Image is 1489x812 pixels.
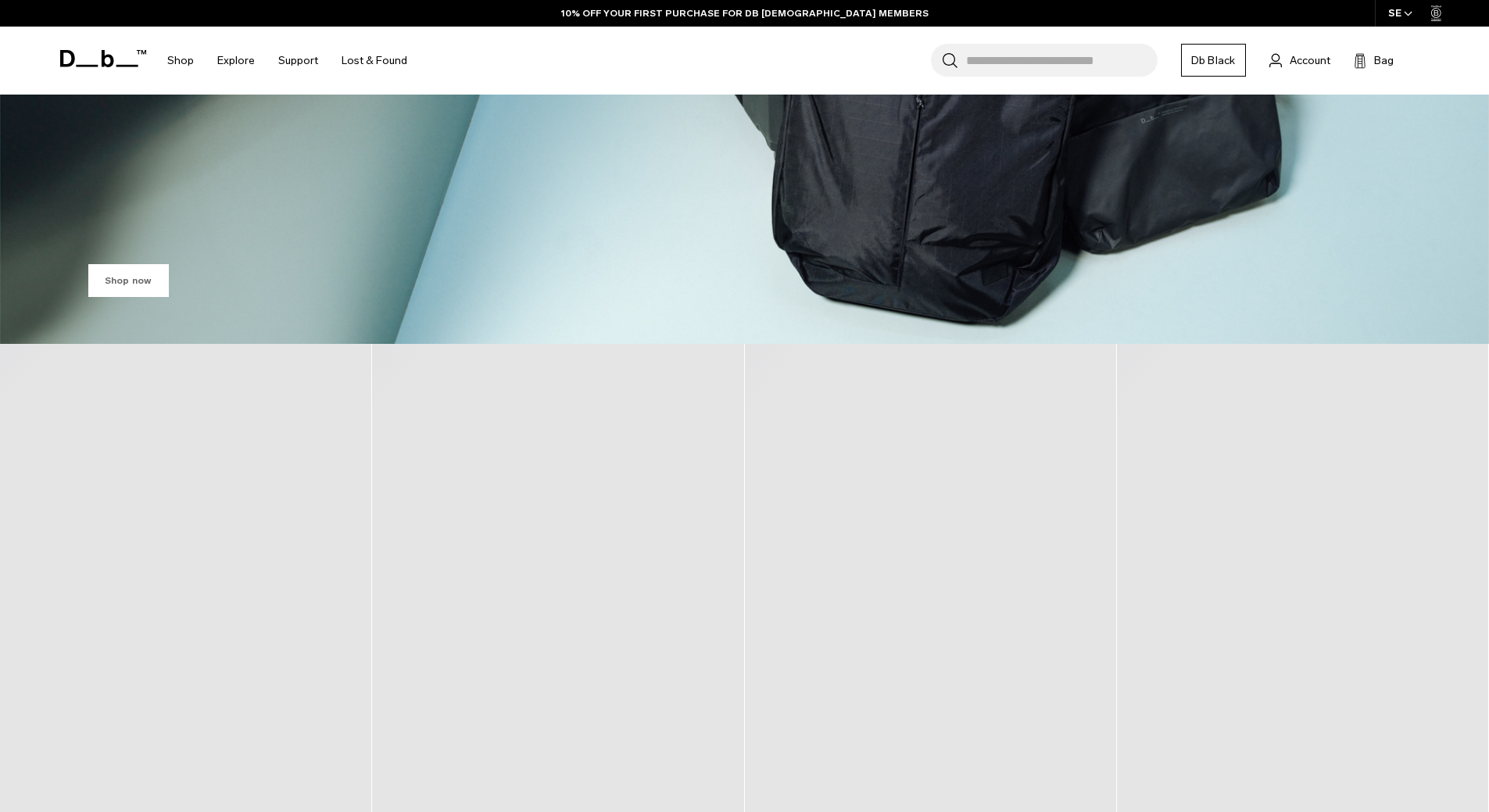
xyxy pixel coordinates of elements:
span: Account [1290,52,1330,69]
a: Account [1269,51,1330,70]
span: Bag [1374,52,1394,69]
a: Lost & Found [342,33,407,88]
a: Db Black [1181,44,1246,77]
a: Shop [167,33,194,88]
a: Shop now [88,264,169,297]
a: Explore [217,33,255,88]
nav: Main Navigation [156,27,419,95]
a: 10% OFF YOUR FIRST PURCHASE FOR DB [DEMOGRAPHIC_DATA] MEMBERS [561,6,929,20]
a: Support [278,33,318,88]
button: Bag [1354,51,1394,70]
